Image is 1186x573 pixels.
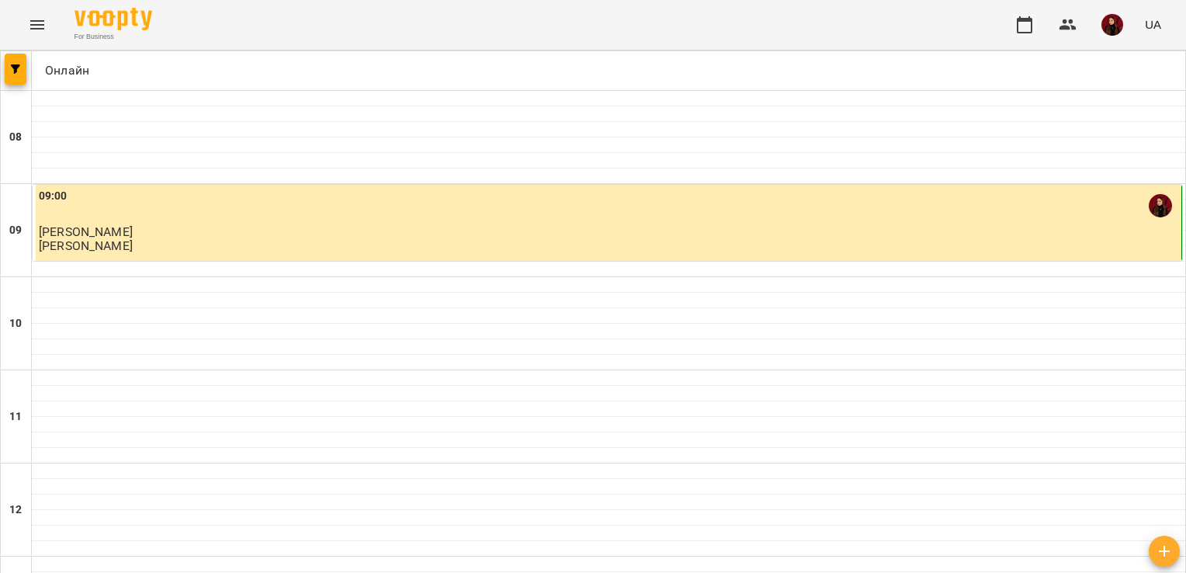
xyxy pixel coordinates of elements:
[1139,10,1167,39] button: UA
[9,222,22,239] h6: 09
[75,8,152,30] img: Voopty Logo
[19,6,56,43] button: Menu
[39,239,133,252] p: [PERSON_NAME]
[1101,14,1123,36] img: 958b9029b15ca212fd0684cba48e8a29.jpg
[75,32,152,42] span: For Business
[1149,194,1172,217] img: Дарина Бондаренко
[38,61,89,80] p: Онлайн
[9,502,22,519] h6: 12
[39,224,133,239] span: [PERSON_NAME]
[1145,16,1161,33] span: UA
[9,408,22,425] h6: 11
[9,129,22,146] h6: 08
[9,315,22,332] h6: 10
[39,188,68,205] label: 09:00
[1149,536,1180,567] button: Створити урок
